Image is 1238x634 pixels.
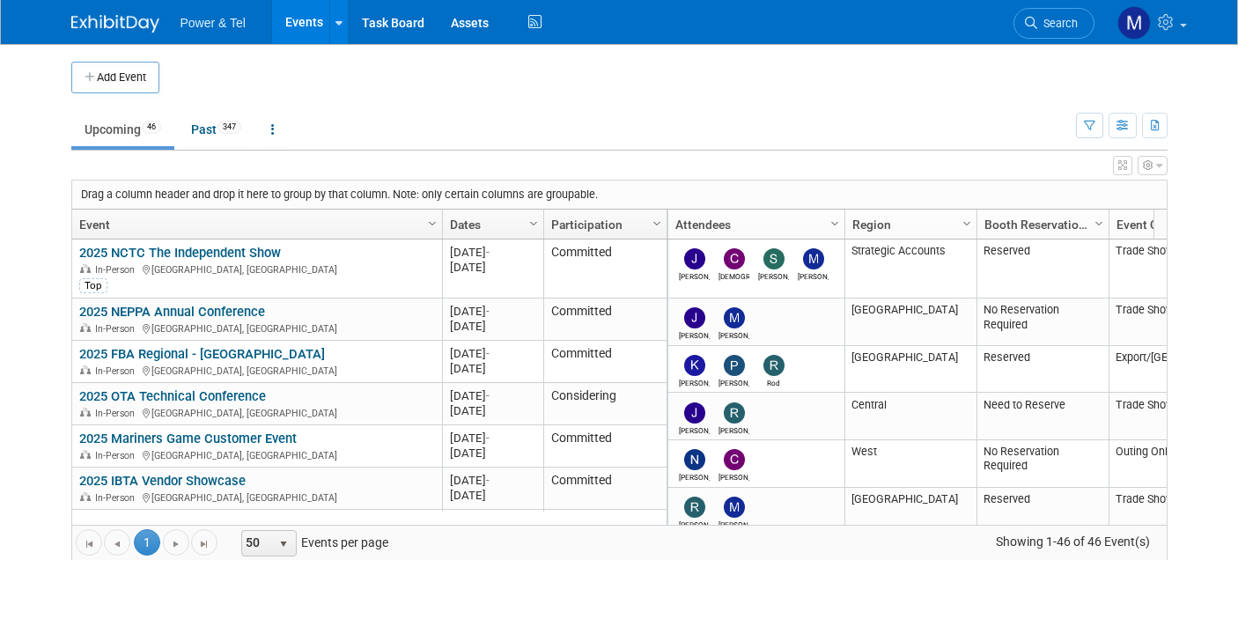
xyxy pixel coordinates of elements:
img: Paul Beit [724,355,745,376]
img: Chad Smith [724,449,745,470]
div: Robert Zuzek [718,424,749,435]
div: [GEOGRAPHIC_DATA], [GEOGRAPHIC_DATA] [79,447,434,462]
div: [GEOGRAPHIC_DATA], [GEOGRAPHIC_DATA] [79,321,434,335]
span: In-Person [95,323,140,335]
span: Column Settings [828,217,842,231]
a: Column Settings [825,210,844,236]
span: Column Settings [1092,217,1106,231]
img: In-Person Event [80,492,91,501]
td: No Reservation Required [976,440,1109,488]
span: Column Settings [425,217,439,231]
div: Top [79,278,107,292]
span: In-Person [95,450,140,461]
img: In-Person Event [80,408,91,417]
td: Committed [543,425,667,468]
img: Scott Wisneski [763,248,785,269]
a: Go to the first page [76,529,102,556]
img: Judd Bartley [684,402,705,424]
span: - [486,246,490,259]
td: [GEOGRAPHIC_DATA] [844,488,976,535]
div: [DATE] [450,346,535,361]
img: In-Person Event [80,365,91,374]
div: Drag a column header and drop it here to group by that column. Note: only certain columns are gro... [72,181,1167,209]
span: - [486,474,490,487]
div: Ron Rafalzik [679,518,710,529]
span: In-Person [95,264,140,276]
span: In-Person [95,408,140,419]
div: Kevin Wilkes [679,376,710,387]
div: John Gautieri [679,328,710,340]
span: Search [1037,17,1078,30]
span: Go to the last page [197,537,211,551]
span: 50 [242,531,272,556]
a: Go to the last page [191,529,217,556]
img: In-Person Event [80,323,91,332]
img: ExhibitDay [71,15,159,33]
a: Upcoming46 [71,113,174,146]
a: Past347 [178,113,254,146]
td: Reserved [976,346,1109,394]
img: John Gautieri [684,307,705,328]
div: [DATE] [450,304,535,319]
span: Power & Tel [181,16,246,30]
span: Column Settings [960,217,974,231]
img: Michael Mackeben [724,307,745,328]
img: Jon Schatz [684,248,705,269]
span: - [486,389,490,402]
td: Central [844,393,976,440]
span: Column Settings [527,217,541,231]
img: Michael Mackeben [724,497,745,518]
span: select [276,537,291,551]
a: Column Settings [1089,210,1109,236]
div: [DATE] [450,403,535,418]
div: [DATE] [450,446,535,461]
span: In-Person [95,492,140,504]
div: Michael Mackeben [718,328,749,340]
td: Reserved [976,240,1109,299]
div: Paul Beit [718,376,749,387]
td: Committed [543,299,667,341]
span: - [486,431,490,445]
div: [DATE] [450,488,535,503]
span: 1 [134,529,160,556]
a: 2025 FBA Regional - [GEOGRAPHIC_DATA] [79,346,325,362]
img: Ron Rafalzik [684,497,705,518]
a: Attendees [675,210,833,240]
td: Considering [543,383,667,425]
a: 2025 NCTC The Independent Show [79,245,281,261]
div: [DATE] [450,260,535,275]
span: In-Person [95,365,140,377]
img: In-Person Event [80,264,91,273]
img: CHRISTEN Gowens [724,248,745,269]
span: 347 [217,121,241,134]
a: Column Settings [647,210,667,236]
a: Event [79,210,431,240]
div: [DATE] [450,473,535,488]
img: Nate Derbyshire [684,449,705,470]
div: [DATE] [450,245,535,260]
a: 2025 Mariners Game Customer Event [79,431,297,446]
td: [GEOGRAPHIC_DATA] [844,299,976,346]
span: Events per page [218,529,406,556]
div: [DATE] [450,388,535,403]
a: 2025 IBTA Vendor Showcase [79,473,246,489]
a: Search [1013,8,1094,39]
td: [GEOGRAPHIC_DATA] [844,346,976,394]
a: Event Category [1116,210,1229,240]
td: Not Going [543,510,667,552]
div: [GEOGRAPHIC_DATA], [GEOGRAPHIC_DATA] [79,363,434,378]
div: Jon Schatz [679,269,710,281]
div: [DATE] [450,361,535,376]
a: Participation [551,210,655,240]
span: - [486,347,490,360]
a: Dates [450,210,532,240]
div: [DATE] [450,319,535,334]
span: Go to the next page [169,537,183,551]
button: Add Event [71,62,159,93]
a: Column Settings [423,210,442,236]
div: Nate Derbyshire [679,470,710,482]
span: Go to the previous page [110,537,124,551]
a: Booth Reservation Status [984,210,1097,240]
img: Madalyn Bobbitt [803,248,824,269]
div: Rod Philp [758,376,789,387]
